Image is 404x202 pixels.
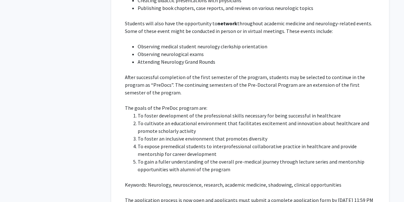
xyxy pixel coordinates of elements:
[138,50,380,58] li: Observing neurological exams
[138,119,380,135] li: To cultivate an educational environment that facilitates excitement and innovation about healthca...
[138,58,380,66] li: Attending Neurology Grand Rounds
[138,158,380,173] li: To gain a fuller understanding of the overall pre-medical journey through lecture series and ment...
[138,135,380,142] li: To foster an inclusive environment that promotes diversity
[125,20,380,35] p: Students will also have the opportunity to throughout academic medicine and neurology-related eve...
[138,4,380,12] li: Publishing book chapters, case reports, and reviews on various neurologic topics
[138,142,380,158] li: To expose premedical students to interprofessional collaborative practice in healthcare and provi...
[5,173,27,197] iframe: Chat
[125,181,380,189] p: Keywords: Neurology, neuroscience, research, academic medicine, shadowing, clinical opportunities
[125,73,380,96] p: After successful completion of the first semester of the program, students may be selected to con...
[138,112,380,119] li: To foster development of the professional skills necessary for being successful in healthcare
[217,20,237,27] strong: network
[125,104,380,112] p: The goals of the PreDoc program are:
[138,43,380,50] li: Observing medical student neurology clerkship orientation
